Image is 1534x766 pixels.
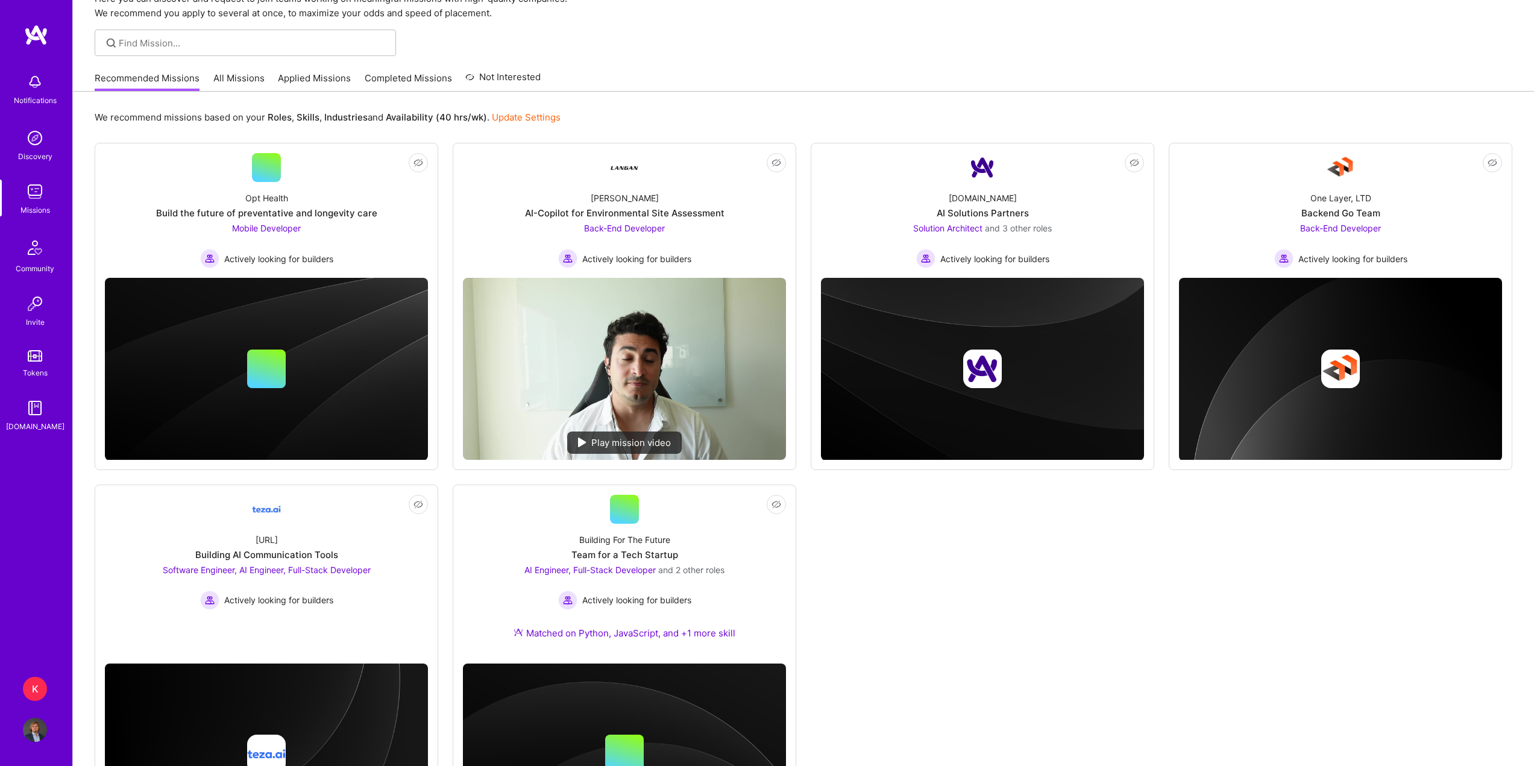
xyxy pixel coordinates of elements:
img: Company Logo [1326,153,1355,182]
span: Solution Architect [913,223,982,233]
img: No Mission [463,278,786,460]
span: Actively looking for builders [582,594,691,606]
div: [DOMAIN_NAME] [6,420,64,433]
a: Completed Missions [365,72,452,92]
img: cover [821,278,1144,460]
div: [DOMAIN_NAME] [949,192,1017,204]
span: Back-End Developer [1300,223,1381,233]
img: Actively looking for builders [558,249,577,268]
img: Company logo [963,350,1002,388]
input: Find Mission... [119,37,387,49]
i: icon EyeClosed [1130,158,1139,168]
div: Discovery [18,150,52,163]
a: Company Logo[PERSON_NAME]AI-Copilot for Environmental Site AssessmentBack-End Developer Actively ... [463,153,786,268]
a: Company Logo[URL]Building AI Communication ToolsSoftware Engineer, AI Engineer, Full-Stack Develo... [105,495,428,654]
div: Opt Health [245,192,288,204]
span: Actively looking for builders [224,253,333,265]
div: Invite [26,316,45,328]
a: All Missions [213,72,265,92]
img: Invite [23,292,47,316]
a: Applied Missions [278,72,351,92]
div: Notifications [14,94,57,107]
div: Build the future of preventative and longevity care [156,207,377,219]
div: K [23,677,47,701]
img: guide book [23,396,47,420]
div: Community [16,262,54,275]
img: Actively looking for builders [1274,249,1294,268]
span: Actively looking for builders [1298,253,1407,265]
img: cover [1179,278,1502,461]
img: bell [23,70,47,94]
b: Industries [324,111,368,123]
span: AI Engineer, Full-Stack Developer [524,565,656,575]
a: Not Interested [465,70,541,92]
i: icon EyeClosed [772,500,781,509]
p: We recommend missions based on your , , and . [95,111,561,124]
div: [URL] [256,533,278,546]
span: Actively looking for builders [224,594,333,606]
div: [PERSON_NAME] [591,192,659,204]
img: Ateam Purple Icon [514,627,523,637]
span: Mobile Developer [232,223,301,233]
a: User Avatar [20,718,50,742]
div: One Layer, LTD [1310,192,1371,204]
img: Company Logo [610,153,639,182]
div: Building For The Future [579,533,670,546]
span: Software Engineer, AI Engineer, Full-Stack Developer [163,565,371,575]
span: and 2 other roles [658,565,725,575]
div: AI-Copilot for Environmental Site Assessment [525,207,725,219]
a: Recommended Missions [95,72,200,92]
img: Actively looking for builders [916,249,935,268]
i: icon SearchGrey [104,36,118,50]
div: Building AI Communication Tools [195,548,338,561]
img: Company logo [1321,350,1360,388]
i: icon EyeClosed [772,158,781,168]
div: Team for a Tech Startup [571,548,678,561]
img: Actively looking for builders [558,591,577,610]
a: Building For The FutureTeam for a Tech StartupAI Engineer, Full-Stack Developer and 2 other roles... [463,495,786,654]
b: Availability (40 hrs/wk) [386,111,487,123]
a: Company LogoOne Layer, LTDBackend Go TeamBack-End Developer Actively looking for buildersActively... [1179,153,1502,268]
img: logo [24,24,48,46]
span: Actively looking for builders [940,253,1049,265]
img: User Avatar [23,718,47,742]
span: and 3 other roles [985,223,1052,233]
img: discovery [23,126,47,150]
img: Actively looking for builders [200,591,219,610]
img: teamwork [23,180,47,204]
span: Back-End Developer [584,223,665,233]
i: icon EyeClosed [413,500,423,509]
img: Actively looking for builders [200,249,219,268]
div: Missions [20,204,50,216]
img: Community [20,233,49,262]
img: Company Logo [968,153,997,182]
i: icon EyeClosed [1488,158,1497,168]
a: Opt HealthBuild the future of preventative and longevity careMobile Developer Actively looking fo... [105,153,428,268]
img: play [578,438,586,447]
div: AI Solutions Partners [937,207,1029,219]
span: Actively looking for builders [582,253,691,265]
b: Roles [268,111,292,123]
img: tokens [28,350,42,362]
div: Play mission video [567,432,682,454]
div: Tokens [23,366,48,379]
div: Backend Go Team [1301,207,1380,219]
img: Company Logo [252,495,281,524]
a: Company Logo[DOMAIN_NAME]AI Solutions PartnersSolution Architect and 3 other rolesActively lookin... [821,153,1144,268]
i: icon EyeClosed [413,158,423,168]
b: Skills [297,111,319,123]
a: K [20,677,50,701]
a: Update Settings [492,111,561,123]
img: cover [105,278,428,460]
div: Matched on Python, JavaScript, and +1 more skill [514,627,735,639]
